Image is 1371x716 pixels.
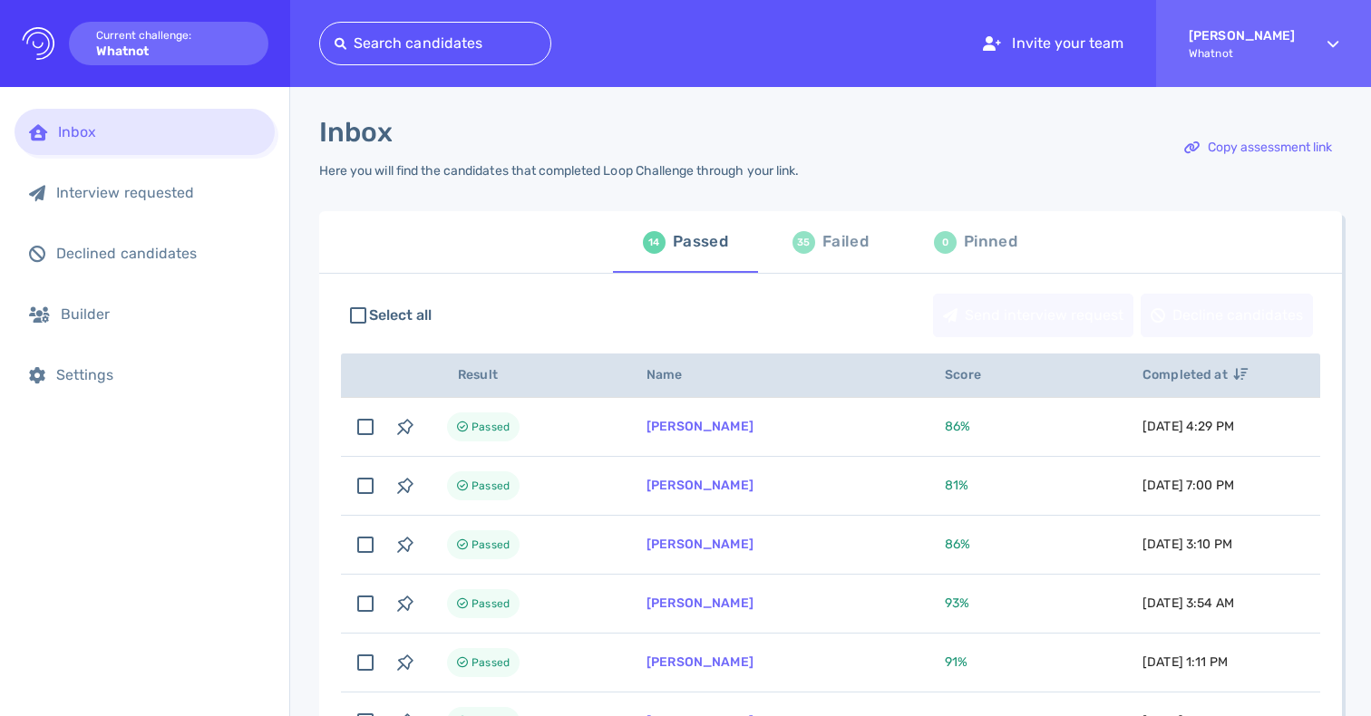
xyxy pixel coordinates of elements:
[647,654,754,670] a: [PERSON_NAME]
[933,294,1133,337] button: Send interview request
[934,295,1133,336] div: Send interview request
[647,419,754,434] a: [PERSON_NAME]
[319,116,393,149] h1: Inbox
[647,478,754,493] a: [PERSON_NAME]
[472,534,510,556] span: Passed
[61,305,260,323] div: Builder
[1142,478,1234,493] span: [DATE] 7:00 PM
[945,654,967,670] span: 91 %
[945,537,970,552] span: 86 %
[472,416,510,438] span: Passed
[1142,419,1234,434] span: [DATE] 4:29 PM
[822,228,869,256] div: Failed
[945,419,970,434] span: 86 %
[1174,126,1342,169] button: Copy assessment link
[1175,127,1341,169] div: Copy assessment link
[964,228,1017,256] div: Pinned
[58,123,260,140] div: Inbox
[425,353,625,398] th: Result
[1142,295,1312,336] div: Decline candidates
[643,231,666,254] div: 14
[369,305,433,326] span: Select all
[1142,654,1228,670] span: [DATE] 1:11 PM
[1142,595,1234,611] span: [DATE] 3:54 AM
[1141,294,1313,337] button: Decline candidates
[1189,47,1295,60] span: Whatnot
[319,163,799,179] div: Here you will find the candidates that completed Loop Challenge through your link.
[472,475,510,497] span: Passed
[647,367,703,382] span: Name
[647,537,754,552] a: [PERSON_NAME]
[472,652,510,673] span: Passed
[472,593,510,614] span: Passed
[56,366,260,383] div: Settings
[1142,537,1232,552] span: [DATE] 3:10 PM
[56,184,260,201] div: Interview requested
[945,595,969,611] span: 93 %
[1189,28,1295,44] strong: [PERSON_NAME]
[56,245,260,262] div: Declined candidates
[934,231,957,254] div: 0
[1142,367,1248,382] span: Completed at
[647,595,754,611] a: [PERSON_NAME]
[673,228,728,256] div: Passed
[945,478,968,493] span: 81 %
[792,231,815,254] div: 35
[945,367,1001,382] span: Score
